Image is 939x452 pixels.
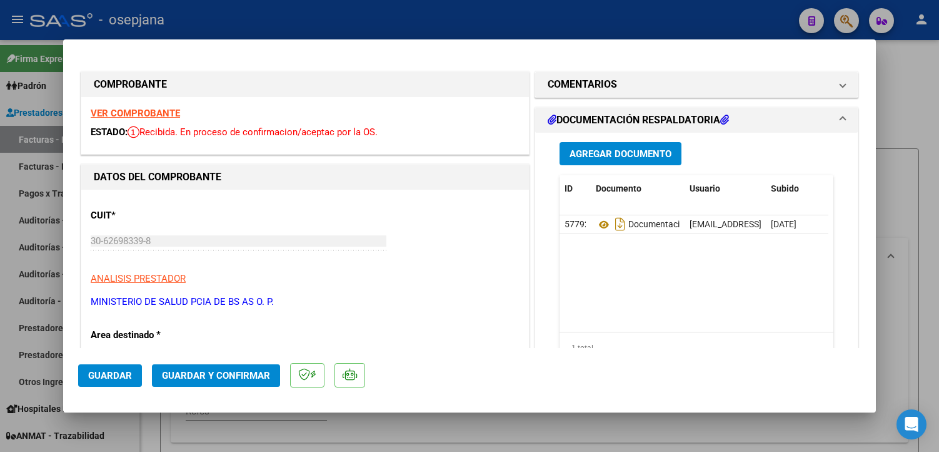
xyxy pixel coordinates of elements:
a: VER COMPROBANTE [91,108,180,119]
mat-expansion-panel-header: COMENTARIOS [535,72,858,97]
span: Usuario [690,183,720,193]
datatable-header-cell: Subido [766,175,828,202]
span: ANALISIS PRESTADOR [91,273,186,284]
span: Subido [771,183,799,193]
button: Guardar y Confirmar [152,364,280,387]
span: Recibida. En proceso de confirmacion/aceptac por la OS. [128,126,378,138]
span: 57792 [565,219,590,229]
datatable-header-cell: ID [560,175,591,202]
p: Area destinado * [91,328,219,342]
span: ESTADO: [91,126,128,138]
div: Open Intercom Messenger [896,409,926,439]
h1: COMENTARIOS [548,77,617,92]
span: Agregar Documento [570,148,671,160]
span: [DATE] [771,219,796,229]
h1: DOCUMENTACIÓN RESPALDATORIA [548,113,729,128]
span: Documento [596,183,641,193]
mat-expansion-panel-header: DOCUMENTACIÓN RESPALDATORIA [535,108,858,133]
strong: COMPROBANTE [94,78,167,90]
span: Documentación Respaldatoria [596,220,746,230]
span: Guardar y Confirmar [162,370,270,381]
button: Agregar Documento [560,142,681,165]
strong: DATOS DEL COMPROBANTE [94,171,221,183]
span: ID [565,183,573,193]
div: 1 total [560,332,833,364]
button: Guardar [78,364,142,387]
p: MINISTERIO DE SALUD PCIA DE BS AS O. P. [91,295,520,309]
datatable-header-cell: Usuario [685,175,766,202]
div: DOCUMENTACIÓN RESPALDATORIA [535,133,858,393]
datatable-header-cell: Documento [591,175,685,202]
p: CUIT [91,208,219,223]
i: Descargar documento [612,214,628,234]
span: Guardar [88,370,132,381]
